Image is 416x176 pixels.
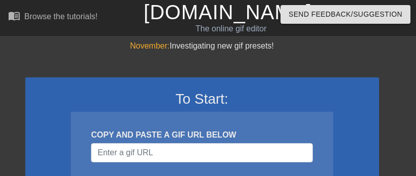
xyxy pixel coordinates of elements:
span: November: [130,41,169,50]
a: [DOMAIN_NAME] [144,1,312,23]
span: Send Feedback/Suggestion [289,8,402,21]
div: COPY AND PASTE A GIF URL BELOW [91,129,312,141]
input: Username [91,143,312,162]
div: The online gif editor [144,23,318,35]
div: Investigating new gif presets! [25,40,379,52]
h3: To Start: [38,91,366,108]
a: Browse the tutorials! [8,10,98,25]
span: menu_book [8,10,20,22]
button: Send Feedback/Suggestion [281,5,410,24]
div: Browse the tutorials! [24,12,98,21]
